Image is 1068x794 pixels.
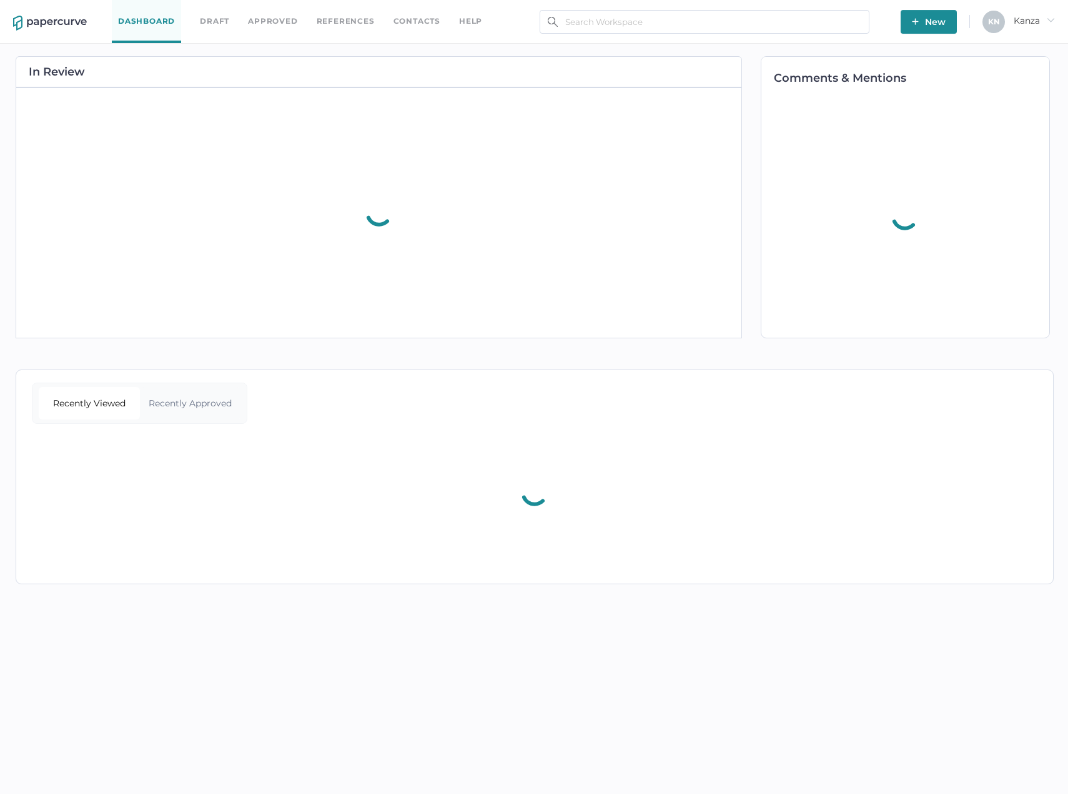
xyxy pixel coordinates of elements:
[354,184,405,242] div: animation
[393,14,440,28] a: Contacts
[459,14,482,28] div: help
[1014,15,1055,26] span: Kanza
[200,14,229,28] a: Draft
[509,464,560,521] div: animation
[1046,16,1055,24] i: arrow_right
[912,10,946,34] span: New
[548,17,558,27] img: search.bf03fe8b.svg
[140,387,241,419] div: Recently Approved
[540,10,869,34] input: Search Workspace
[879,188,931,245] div: animation
[39,387,140,419] div: Recently Viewed
[774,72,1049,84] h2: Comments & Mentions
[988,17,1000,26] span: K N
[901,10,957,34] button: New
[317,14,375,28] a: References
[29,66,85,77] h2: In Review
[912,18,919,25] img: plus-white.e19ec114.svg
[248,14,297,28] a: Approved
[13,16,87,31] img: papercurve-logo-colour.7244d18c.svg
